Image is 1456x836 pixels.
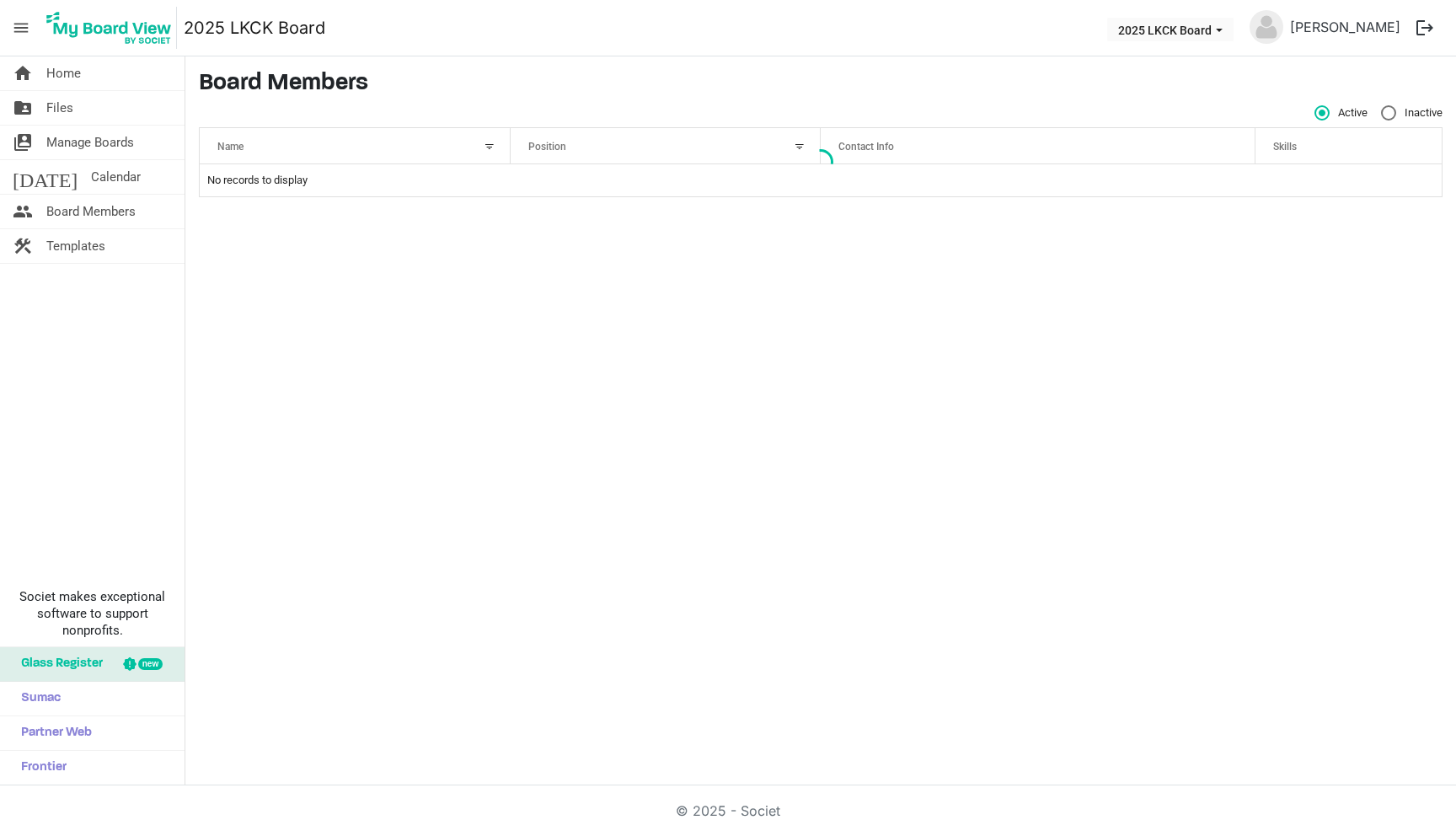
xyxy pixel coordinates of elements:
[1407,10,1443,46] button: logout
[13,682,61,715] span: Sumac
[13,647,103,681] span: Glass Register
[13,195,33,228] span: people
[13,56,33,90] span: home
[13,91,33,125] span: folder_shared
[46,91,73,125] span: Files
[676,802,780,819] a: © 2025 - Societ
[91,160,141,194] span: Calendar
[13,751,67,785] span: Frontier
[1283,10,1407,44] a: [PERSON_NAME]
[13,229,33,263] span: construction
[41,7,177,49] img: My Board View Logo
[1314,105,1368,121] span: Active
[46,56,81,90] span: Home
[13,126,33,159] span: switch_account
[5,12,37,44] span: menu
[41,7,184,49] a: My Board View Logo
[46,126,134,159] span: Manage Boards
[184,11,325,45] a: 2025 LKCK Board
[138,658,163,670] div: new
[1107,18,1234,41] button: 2025 LKCK Board dropdownbutton
[46,229,105,263] span: Templates
[1381,105,1443,121] span: Inactive
[1250,10,1283,44] img: no-profile-picture.svg
[46,195,136,228] span: Board Members
[199,70,1443,99] h3: Board Members
[13,716,92,750] span: Partner Web
[13,160,78,194] span: [DATE]
[8,588,177,639] span: Societ makes exceptional software to support nonprofits.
